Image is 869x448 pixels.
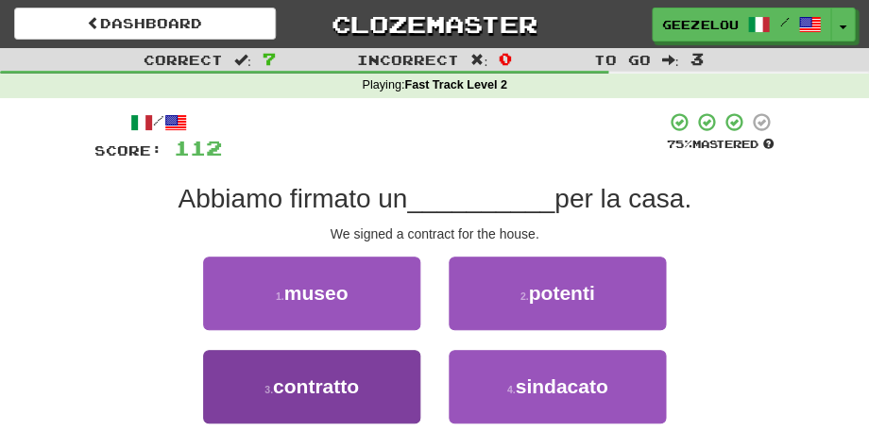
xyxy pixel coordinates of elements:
button: 1.museo [203,257,420,330]
button: 4.sindacato [449,350,666,423]
small: 3 . [264,384,273,395]
div: Mastered [665,137,775,152]
strong: Fast Track Level 2 [404,78,507,91]
a: Dashboard [14,8,276,40]
span: 0 [499,49,512,68]
span: potenti [528,282,594,304]
span: 75 % [667,138,692,150]
span: geezelouise [662,16,738,33]
div: We signed a contract for the house. [94,224,775,243]
span: sindacato [515,375,607,397]
button: 3.contratto [203,350,420,423]
span: : [234,53,251,66]
span: __________ [407,184,554,213]
span: contratto [273,375,359,397]
span: 112 [174,136,222,159]
span: To go [593,52,650,68]
small: 4 . [507,384,516,395]
span: Score: [94,142,162,158]
span: 3 [690,49,703,68]
small: 1 . [276,290,284,302]
span: Abbiamo firmato un [178,184,407,213]
small: 2 . [520,290,529,302]
span: per la casa. [554,184,691,213]
span: : [470,53,487,66]
span: 7 [263,49,276,68]
a: geezelouise / [652,8,831,41]
span: museo [284,282,349,304]
span: Correct [144,52,223,68]
a: Clozemaster [304,8,566,41]
span: : [661,53,678,66]
div: / [94,111,222,135]
span: / [779,15,789,28]
span: Incorrect [357,52,459,68]
button: 2.potenti [449,257,666,330]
